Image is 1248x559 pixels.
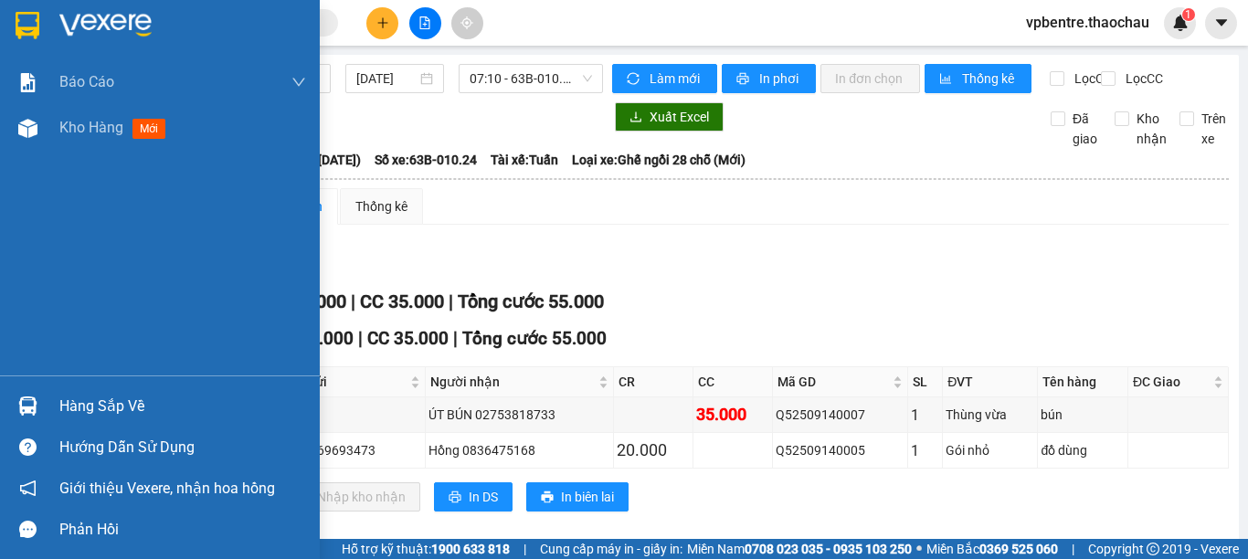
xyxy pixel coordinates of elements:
div: Hồng 0836475168 [428,440,610,460]
button: printerIn phơi [722,64,816,93]
span: | [524,539,526,559]
div: 20.000 [617,438,690,463]
span: notification [19,480,37,497]
span: printer [736,72,752,87]
div: Phản hồi [59,516,306,543]
span: Người nhận [430,372,595,392]
span: 1 [1185,8,1191,21]
button: In đơn chọn [820,64,920,93]
th: Tên hàng [1038,367,1128,397]
span: Làm mới [650,69,703,89]
span: Số xe: 63B-010.24 [375,150,477,170]
button: printerIn biên lai [526,482,629,512]
img: logo-vxr [16,12,39,39]
span: Hỗ trợ kỹ thuật: [342,539,510,559]
div: Thùng vừa [946,405,1034,425]
span: Miền Bắc [926,539,1058,559]
span: Đã giao [1065,109,1105,149]
div: ÚT BÚN 02753818733 [428,405,610,425]
button: file-add [409,7,441,39]
span: Tổng cước 55.000 [462,328,607,349]
strong: 1900 633 818 [431,542,510,556]
span: CR 20.000 [272,328,354,349]
button: downloadXuất Excel [615,102,724,132]
span: | [453,328,458,349]
div: bún [1041,405,1125,425]
span: | [358,328,363,349]
button: plus [366,7,398,39]
span: aim [460,16,473,29]
div: Thống kê [355,196,407,216]
span: In DS [469,487,498,507]
span: file-add [418,16,431,29]
span: vpbentre.thaochau [1011,11,1164,34]
span: Tổng cước 55.000 [458,290,604,312]
button: bar-chartThống kê [925,64,1031,93]
span: | [351,290,355,312]
span: In phơi [759,69,801,89]
span: Lọc CR [1067,69,1115,89]
span: message [19,521,37,538]
th: CR [614,367,693,397]
strong: 0708 023 035 - 0935 103 250 [745,542,912,556]
div: Q52509140005 [776,440,904,460]
span: Lọc CC [1118,69,1166,89]
span: question-circle [19,438,37,456]
span: Báo cáo [59,70,114,93]
div: 1 [911,404,939,427]
div: Nhiên 0369693473 [267,440,422,460]
span: Loại xe: Ghế ngồi 28 chỗ (Mới) [572,150,746,170]
div: Q52509140007 [776,405,904,425]
span: Miền Nam [687,539,912,559]
div: Hương [267,405,422,425]
span: Cung cấp máy in - giấy in: [540,539,682,559]
span: caret-down [1213,15,1230,31]
span: copyright [1147,543,1159,555]
img: solution-icon [18,73,37,92]
div: Hàng sắp về [59,393,306,420]
th: SL [908,367,943,397]
span: CC 35.000 [360,290,444,312]
input: 14/09/2025 [356,69,417,89]
span: | [1072,539,1074,559]
span: bar-chart [939,72,955,87]
div: Hướng dẫn sử dụng [59,434,306,461]
div: 1 [911,439,939,462]
span: Tài xế: Tuấn [491,150,558,170]
span: ⚪️ [916,545,922,553]
div: đồ dùng [1041,440,1125,460]
span: | [449,290,453,312]
strong: 0369 525 060 [979,542,1058,556]
span: down [291,75,306,90]
button: downloadNhập kho nhận [282,482,420,512]
span: download [629,111,642,125]
span: plus [376,16,389,29]
span: ĐC Giao [1133,372,1210,392]
th: ĐVT [943,367,1038,397]
span: CC 35.000 [367,328,449,349]
div: Gói nhỏ [946,440,1034,460]
span: Thống kê [962,69,1017,89]
button: caret-down [1205,7,1237,39]
div: 35.000 [696,402,769,427]
span: Kho hàng [59,119,123,136]
td: Q52509140007 [773,397,908,433]
td: Q52509140005 [773,433,908,469]
button: printerIn DS [434,482,513,512]
button: syncLàm mới [612,64,717,93]
span: Trên xe [1194,109,1233,149]
span: Mã GD [777,372,889,392]
span: sync [627,72,642,87]
sup: 1 [1182,8,1195,21]
th: CC [693,367,773,397]
span: printer [541,490,554,505]
span: printer [449,490,461,505]
span: Kho nhận [1129,109,1174,149]
span: Người gửi [269,372,407,392]
span: In biên lai [561,487,614,507]
img: warehouse-icon [18,119,37,138]
span: Xuất Excel [650,107,709,127]
span: Giới thiệu Vexere, nhận hoa hồng [59,477,275,500]
span: 07:10 - 63B-010.24 [470,65,592,92]
img: warehouse-icon [18,396,37,416]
